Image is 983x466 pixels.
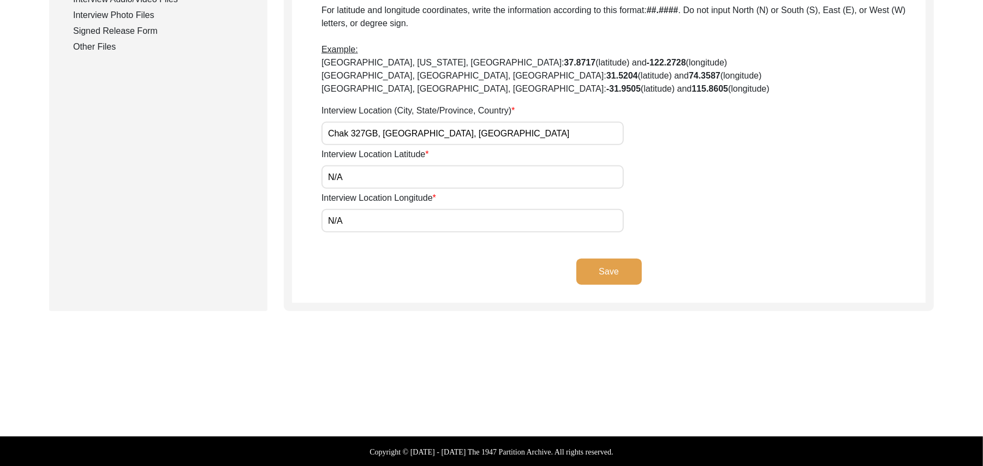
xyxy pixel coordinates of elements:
[692,84,728,93] b: 115.8605
[321,192,436,205] label: Interview Location Longitude
[73,9,254,22] div: Interview Photo Files
[606,84,641,93] b: -31.9505
[321,104,515,117] label: Interview Location (City, State/Province, Country)
[576,259,642,285] button: Save
[647,5,678,15] b: ##.####
[321,4,926,95] p: For latitude and longitude coordinates, write the information according to this format: . Do not ...
[73,25,254,38] div: Signed Release Form
[73,40,254,53] div: Other Files
[689,71,720,80] b: 74.3587
[647,58,686,67] b: -122.2728
[321,148,429,161] label: Interview Location Latitude
[564,58,596,67] b: 37.8717
[370,446,613,458] label: Copyright © [DATE] - [DATE] The 1947 Partition Archive. All rights reserved.
[606,71,638,80] b: 31.5204
[321,45,358,54] span: Example:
